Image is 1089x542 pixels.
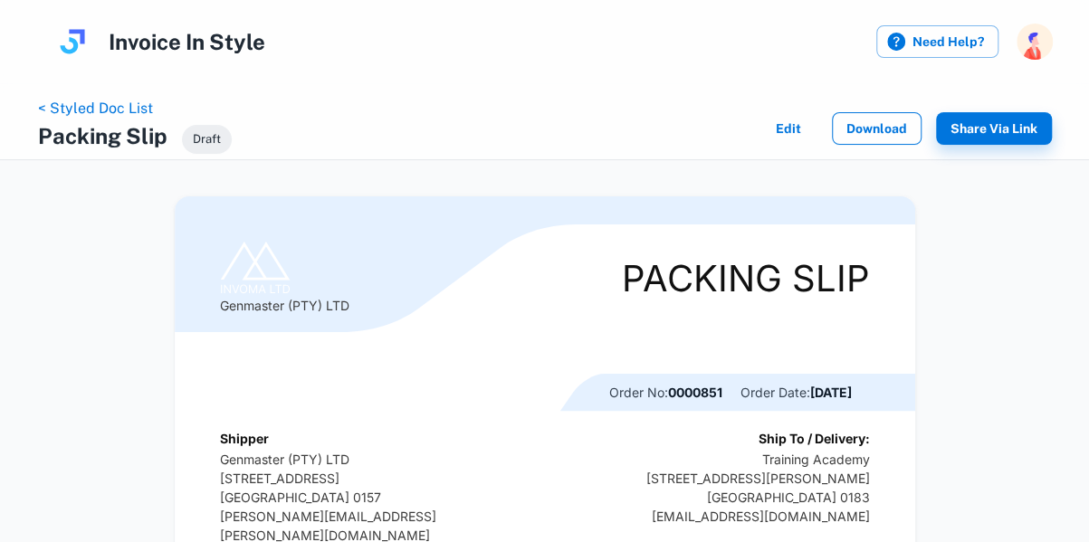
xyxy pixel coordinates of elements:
button: Download [832,112,922,145]
img: Logo [220,242,291,296]
b: Shipper [220,431,269,446]
div: Packing Slip [622,261,870,297]
label: Need Help? [876,25,998,58]
nav: breadcrumb [38,98,232,119]
b: Ship To / Delivery: [759,431,870,446]
span: Draft [182,130,232,148]
button: Edit [759,112,817,145]
h4: Packing Slip [38,119,167,152]
p: Training Academy [STREET_ADDRESS][PERSON_NAME] [GEOGRAPHIC_DATA] 0183 [EMAIL_ADDRESS][DOMAIN_NAME] [646,450,870,526]
a: < Styled Doc List [38,100,153,117]
img: logo.svg [54,24,91,60]
h4: Invoice In Style [109,25,265,58]
div: Genmaster (PTY) LTD [220,242,349,315]
button: Share via Link [936,112,1052,145]
img: photoURL [1017,24,1053,60]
